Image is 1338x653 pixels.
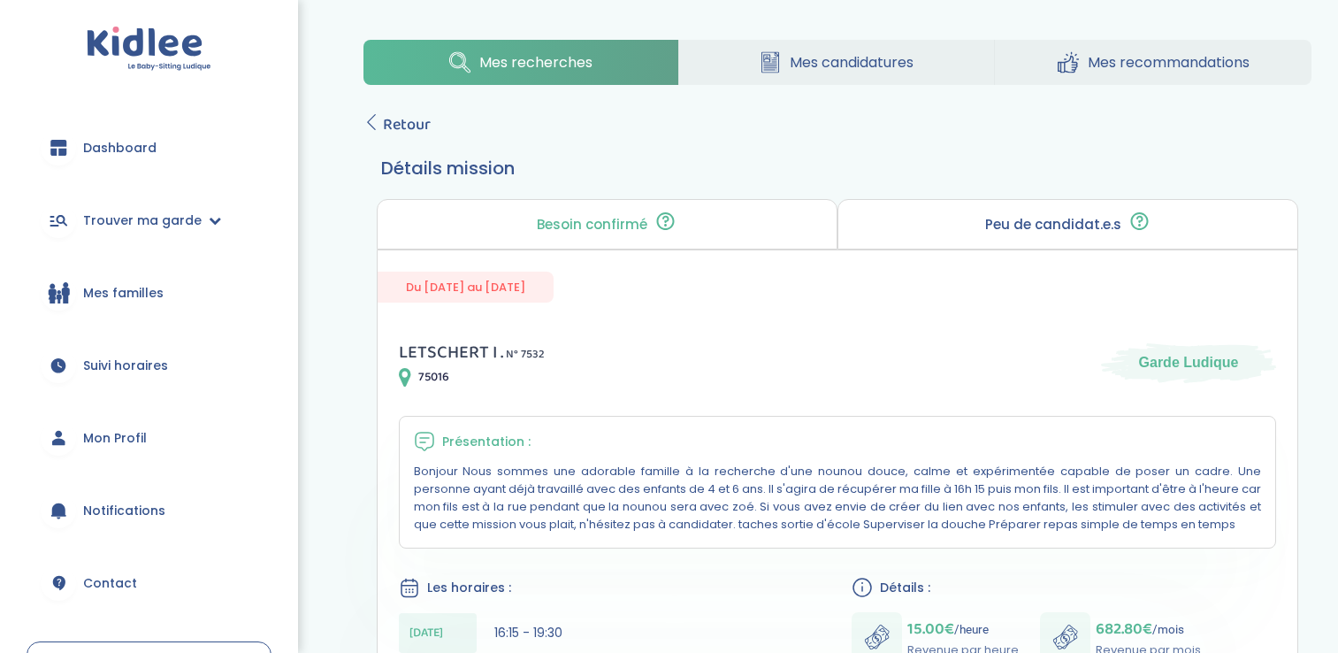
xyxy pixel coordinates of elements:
a: Mes candidatures [679,40,994,85]
span: 75016 [418,368,449,387]
span: Les horaires : [427,579,511,597]
a: Mes familles [27,261,271,325]
span: Du [DATE] au [DATE] [378,272,554,303]
span: Trouver ma garde [83,211,202,230]
span: Notifications [83,502,165,520]
span: Mes recherches [479,51,593,73]
span: Dashboard [83,139,157,157]
a: Mes recommandations [995,40,1311,85]
span: 15.00€ [907,617,954,641]
span: Garde Ludique [1139,353,1239,373]
span: [DATE] [409,624,443,642]
a: Mes recherches [363,40,678,85]
span: Mes recommandations [1088,51,1250,73]
h3: Détails mission [381,155,1295,181]
span: Retour [383,112,431,137]
p: Peu de candidat.e.s [985,218,1121,232]
span: Présentation : [442,433,531,451]
span: Mes familles [83,284,164,303]
a: Mon Profil [27,406,271,470]
span: Détails : [880,579,930,597]
span: LETSCHERT I . [399,338,503,366]
span: N° 7532 [506,345,545,364]
p: Bonjour Nous sommes une adorable famille à la recherche d'une nounou douce, calme et expérimentée... [414,463,1262,534]
p: /mois [1096,617,1201,641]
span: Mes candidatures [790,51,914,73]
span: Suivi horaires [83,357,168,375]
a: Trouver ma garde [27,188,271,252]
p: Besoin confirmé [537,218,647,232]
a: Contact [27,551,271,615]
span: 16:15 - 19:30 [494,624,562,641]
img: logo.svg [87,27,211,72]
a: Suivi horaires [27,334,271,397]
a: Retour [363,112,431,137]
p: /heure [907,617,1019,641]
a: Dashboard [27,116,271,180]
span: Contact [83,574,137,593]
a: Notifications [27,479,271,542]
span: 682.80€ [1096,617,1152,641]
span: Mon Profil [83,429,147,448]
